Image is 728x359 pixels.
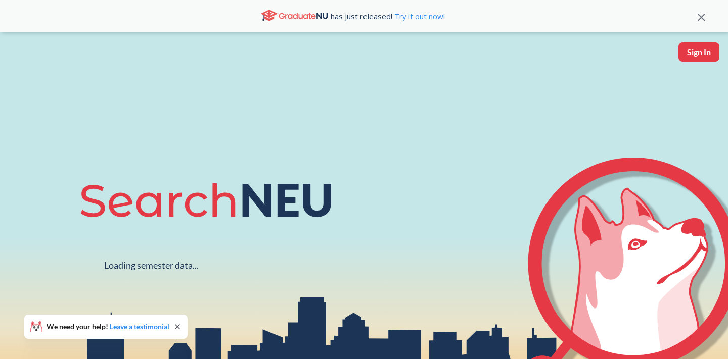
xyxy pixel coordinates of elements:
a: Leave a testimonial [110,322,169,331]
div: Loading semester data... [104,260,199,271]
a: sandbox logo [10,42,34,76]
img: sandbox logo [10,42,34,73]
button: Sign In [678,42,719,62]
span: We need your help! [47,323,169,330]
a: Try it out now! [392,11,445,21]
span: has just released! [331,11,445,22]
